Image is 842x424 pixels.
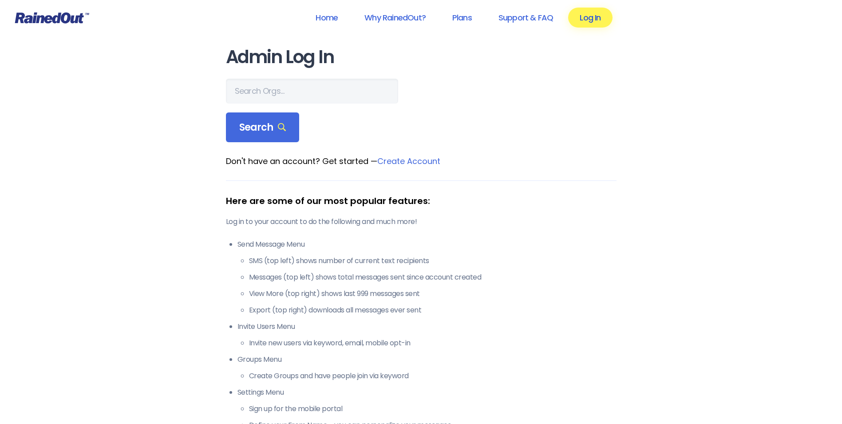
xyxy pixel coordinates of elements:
a: Support & FAQ [487,8,565,28]
li: Groups Menu [237,354,617,381]
p: Log in to your account to do the following and much more! [226,216,617,227]
li: Invite new users via keyword, email, mobile opt-in [249,338,617,348]
li: Messages (top left) shows total messages sent since account created [249,272,617,283]
a: Log In [568,8,612,28]
a: Home [304,8,349,28]
li: Create Groups and have people join via keyword [249,371,617,381]
div: Here are some of our most popular features: [226,194,617,208]
li: Send Message Menu [237,239,617,316]
li: Export (top right) downloads all messages ever sent [249,305,617,316]
div: Search [226,112,300,143]
a: Why RainedOut? [353,8,437,28]
li: SMS (top left) shows number of current text recipients [249,256,617,266]
li: Invite Users Menu [237,321,617,348]
h1: Admin Log In [226,47,617,67]
a: Create Account [377,156,440,167]
a: Plans [441,8,483,28]
li: Sign up for the mobile portal [249,404,617,414]
li: View More (top right) shows last 999 messages sent [249,288,617,299]
input: Search Orgs… [226,79,398,104]
span: Search [239,121,286,134]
